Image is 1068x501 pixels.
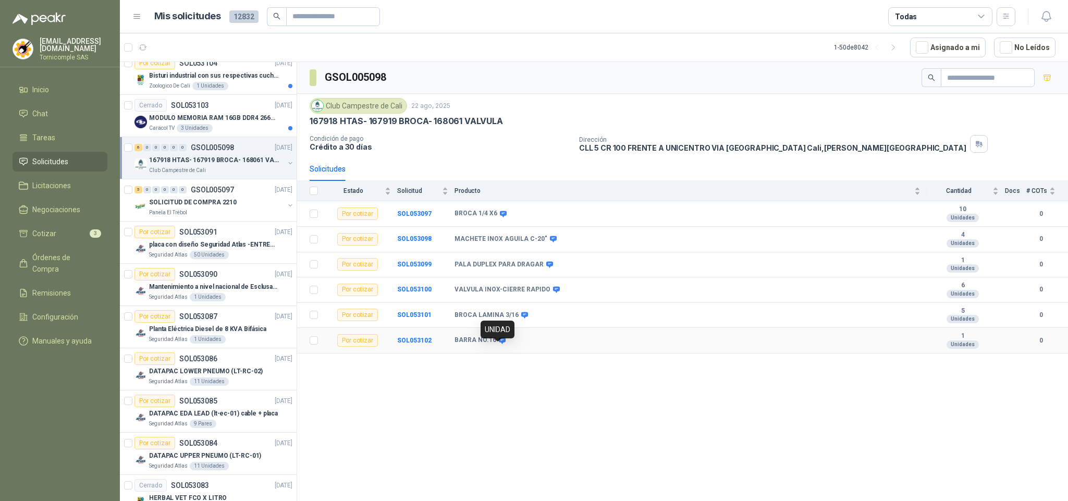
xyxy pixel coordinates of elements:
[149,420,188,428] p: Seguridad Atlas
[275,312,292,322] p: [DATE]
[13,248,107,279] a: Órdenes de Compra
[32,156,68,167] span: Solicitudes
[397,311,432,319] b: SOL053101
[134,310,175,323] div: Por cotizar
[32,108,48,119] span: Chat
[149,324,266,334] p: Planta Eléctrica Diesel de 8 KVA Bifásica
[134,479,167,492] div: Cerrado
[170,186,178,193] div: 0
[149,409,278,419] p: DATAPAC EDA LEAD (lt-ec-01) cable + placa
[275,481,292,491] p: [DATE]
[324,181,397,201] th: Estado
[32,252,97,275] span: Órdenes de Compra
[90,229,101,238] span: 3
[120,306,297,348] a: Por cotizarSOL053087[DATE] Company LogoPlanta Eléctrica Diesel de 8 KVA BifásicaSeguridad Atlas1 ...
[13,13,66,25] img: Logo peakr
[579,136,966,143] p: Dirección
[149,462,188,470] p: Seguridad Atlas
[325,69,388,85] h3: GSOL005098
[152,144,160,151] div: 0
[947,214,979,222] div: Unidades
[13,39,33,59] img: Company Logo
[273,13,280,20] span: search
[32,228,56,239] span: Cotizar
[928,74,935,81] span: search
[179,313,217,320] p: SOL053087
[179,59,217,67] p: SOL053104
[397,210,432,217] a: SOL053097
[910,38,986,57] button: Asignado a mi
[337,258,378,271] div: Por cotizar
[310,163,346,175] div: Solicitudes
[947,315,979,323] div: Unidades
[134,369,147,382] img: Company Logo
[455,187,912,194] span: Producto
[927,307,999,315] b: 5
[455,181,927,201] th: Producto
[1026,285,1055,295] b: 0
[337,233,378,246] div: Por cotizar
[32,335,92,347] span: Manuales y ayuda
[13,331,107,351] a: Manuales y ayuda
[32,204,80,215] span: Negociaciones
[927,256,999,265] b: 1
[310,98,407,114] div: Club Campestre de Cali
[927,181,1005,201] th: Cantidad
[337,334,378,347] div: Por cotizar
[947,340,979,349] div: Unidades
[134,268,175,280] div: Por cotizar
[481,321,514,338] div: UNIDAD
[134,437,175,449] div: Por cotizar
[161,144,169,151] div: 0
[179,355,217,362] p: SOL053086
[927,332,999,340] b: 1
[134,116,147,128] img: Company Logo
[13,128,107,148] a: Tareas
[32,180,71,191] span: Licitaciones
[190,293,226,301] div: 1 Unidades
[143,144,151,151] div: 0
[120,95,297,137] a: CerradoSOL053103[DATE] Company LogoMODULO MEMORIA RAM 16GB DDR4 2666 MHZ - PORTATILCaracol TV3 Un...
[120,222,297,264] a: Por cotizarSOL053091[DATE] Company Logoplaca con diseño Seguridad Atlas -ENTREGA en [GEOGRAPHIC_D...
[275,143,292,153] p: [DATE]
[149,113,279,123] p: MODULO MEMORIA RAM 16GB DDR4 2666 MHZ - PORTATIL
[927,282,999,290] b: 6
[134,411,147,424] img: Company Logo
[191,144,234,151] p: GSOL005098
[275,354,292,364] p: [DATE]
[134,144,142,151] div: 6
[397,261,432,268] b: SOL053099
[179,228,217,236] p: SOL053091
[13,152,107,172] a: Solicitudes
[134,141,294,175] a: 6 0 0 0 0 0 GSOL005098[DATE] Company Logo167918 HTAS- 167919 BROCA- 168061 VALVULAClub Campestre ...
[275,58,292,68] p: [DATE]
[120,264,297,306] a: Por cotizarSOL053090[DATE] Company LogoMantenimiento a nivel nacional de Esclusas de SeguridadSeg...
[579,143,966,152] p: CLL 5 CR 100 FRENTE A UNICENTRO VIA [GEOGRAPHIC_DATA] Cali , [PERSON_NAME][GEOGRAPHIC_DATA]
[947,290,979,298] div: Unidades
[149,198,237,207] p: SOLICITUD DE COMPRA 2210
[171,482,209,489] p: SOL053083
[32,84,49,95] span: Inicio
[455,286,550,294] b: VALVULA INOX-CIERRE RAPIDO
[455,210,497,218] b: BROCA 1/4 X6
[134,200,147,213] img: Company Logo
[397,337,432,344] a: SOL053102
[312,100,323,112] img: Company Logo
[149,209,187,217] p: Panela El Trébol
[1026,234,1055,244] b: 0
[134,57,175,69] div: Por cotizar
[927,187,990,194] span: Cantidad
[120,433,297,475] a: Por cotizarSOL053084[DATE] Company LogoDATAPAC UPPER PNEUMO (LT-RC-01)Seguridad Atlas11 Unidades
[895,11,917,22] div: Todas
[40,54,107,60] p: Tornicomple SAS
[397,235,432,242] a: SOL053098
[143,186,151,193] div: 0
[229,10,259,23] span: 12832
[177,124,213,132] div: 3 Unidades
[994,38,1055,57] button: No Leídos
[397,187,440,194] span: Solicitud
[397,286,432,293] a: SOL053100
[947,264,979,273] div: Unidades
